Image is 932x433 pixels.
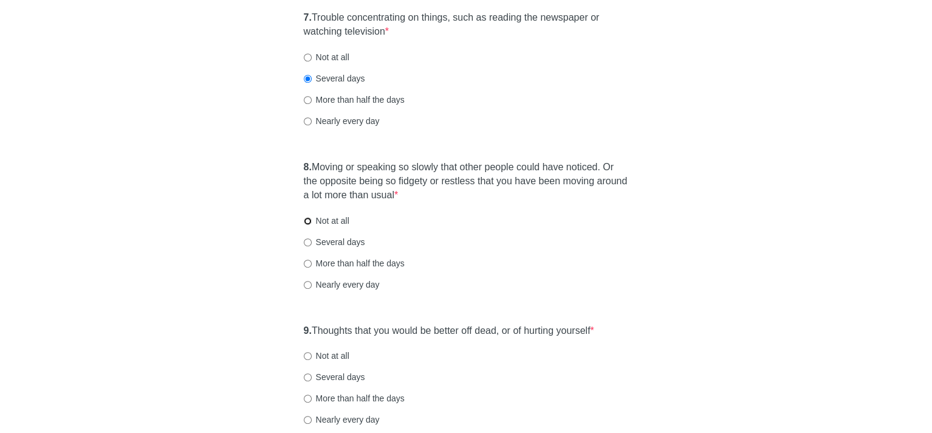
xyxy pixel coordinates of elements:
[304,161,629,203] label: Moving or speaking so slowly that other people could have noticed. Or the opposite being so fidge...
[304,238,312,246] input: Several days
[304,371,365,383] label: Several days
[304,54,312,61] input: Not at all
[304,72,365,85] label: Several days
[304,373,312,381] input: Several days
[304,162,312,172] strong: 8.
[304,94,405,106] label: More than half the days
[304,350,349,362] label: Not at all
[304,279,380,291] label: Nearly every day
[304,414,380,426] label: Nearly every day
[304,257,405,269] label: More than half the days
[304,324,594,338] label: Thoughts that you would be better off dead, or of hurting yourself
[304,392,405,404] label: More than half the days
[304,11,629,39] label: Trouble concentrating on things, such as reading the newspaper or watching television
[304,96,312,104] input: More than half the days
[304,117,312,125] input: Nearly every day
[304,51,349,63] label: Not at all
[304,115,380,127] label: Nearly every day
[304,12,312,23] strong: 7.
[304,260,312,268] input: More than half the days
[304,75,312,83] input: Several days
[304,236,365,248] label: Several days
[304,281,312,289] input: Nearly every day
[304,352,312,360] input: Not at all
[304,395,312,403] input: More than half the days
[304,217,312,225] input: Not at all
[304,215,349,227] label: Not at all
[304,325,312,336] strong: 9.
[304,416,312,424] input: Nearly every day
